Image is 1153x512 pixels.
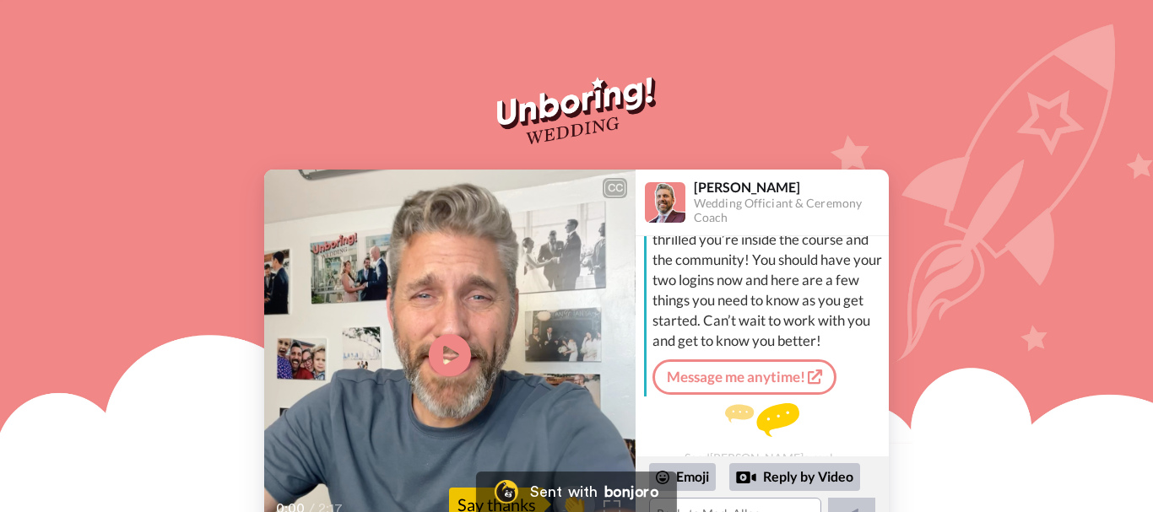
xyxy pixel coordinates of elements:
a: Bonjoro LogoSent withbonjoro [476,472,677,512]
img: Bonjoro Logo [495,480,518,504]
img: Profile Image [645,182,685,223]
div: Wedding Officiant & Ceremony Coach [694,197,888,225]
div: [PERSON_NAME] [694,179,888,195]
img: message.svg [725,403,799,437]
div: bonjoro [604,484,658,499]
div: Emoji [649,463,716,490]
div: CC [604,180,625,197]
div: Hey [PERSON_NAME]! A huge unboring welcome to you – I’m so thrilled you’re inside the course and ... [652,189,885,351]
div: Sent with [530,484,598,499]
div: Send [PERSON_NAME] a reply. [636,403,889,465]
div: Reply by Video [736,467,756,488]
img: Unboring!Wedding logo [497,77,655,144]
a: Message me anytime! [652,359,836,395]
div: Reply by Video [729,463,860,492]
